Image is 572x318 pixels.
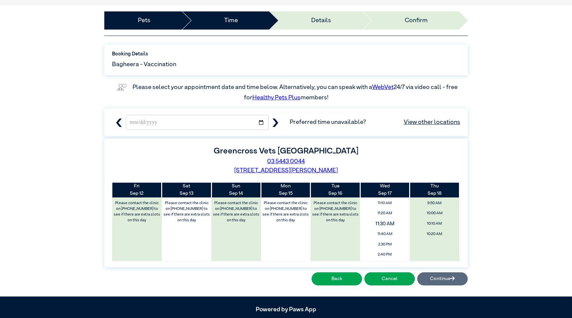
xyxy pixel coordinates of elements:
[162,183,211,197] th: Sep 13
[234,168,338,174] a: [STREET_ADDRESS][PERSON_NAME]
[214,147,358,155] label: Greencross Vets [GEOGRAPHIC_DATA]
[372,84,394,90] a: WebVet
[261,183,311,197] th: Sep 15
[412,199,457,208] span: 9:50 AM
[267,158,305,165] a: 03 5443 0044
[355,218,414,230] span: 11:30 AM
[362,230,408,238] span: 11:40 AM
[362,199,408,208] span: 11:10 AM
[211,183,261,197] th: Sep 14
[412,230,457,238] span: 10:20 AM
[312,272,362,286] button: Back
[133,84,459,101] label: Please select your appointment date and time below. Alternatively, you can speak with a 24/7 via ...
[311,199,360,225] label: Please contact the clinic on [PHONE_NUMBER] to see if there are extra slots on this day
[362,240,408,249] span: 2:30 PM
[104,306,468,314] h5: Powered by Paws App
[224,16,238,25] a: Time
[362,251,408,259] span: 2:40 PM
[112,51,460,58] label: Booking Details
[364,272,415,286] button: Cancel
[138,16,150,25] a: Pets
[112,60,176,69] span: Bagheera - Vaccination
[163,199,211,225] label: Please contact the clinic on [PHONE_NUMBER] to see if there are extra slots on this day
[311,183,360,197] th: Sep 16
[114,81,129,93] img: vet
[212,199,260,225] label: Please contact the clinic on [PHONE_NUMBER] to see if there are extra slots on this day
[113,199,161,225] label: Please contact the clinic on [PHONE_NUMBER] to see if there are extra slots on this day
[410,183,459,197] th: Sep 18
[252,95,300,101] a: Healthy Pets Plus
[362,209,408,218] span: 11:20 AM
[360,183,409,197] th: Sep 17
[290,118,460,127] span: Preferred time unavailable?
[112,183,162,197] th: Sep 12
[404,118,460,127] a: View other locations
[412,220,457,228] span: 10:10 AM
[412,209,457,218] span: 10:00 AM
[261,199,310,225] label: Please contact the clinic on [PHONE_NUMBER] to see if there are extra slots on this day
